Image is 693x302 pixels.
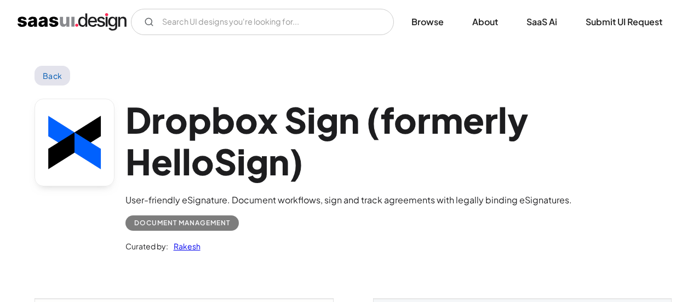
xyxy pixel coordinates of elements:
a: Submit UI Request [572,10,675,34]
div: Document Management [134,216,230,230]
form: Email Form [131,9,394,35]
a: Back [35,66,70,86]
a: About [459,10,511,34]
h1: Dropbox Sign (formerly HelloSign) [125,99,658,183]
input: Search UI designs you're looking for... [131,9,394,35]
a: Rakesh [168,240,201,253]
a: SaaS Ai [513,10,570,34]
div: Curated by: [125,240,168,253]
a: home [18,13,127,31]
a: Browse [398,10,457,34]
div: User-friendly eSignature. Document workflows, sign and track agreements with legally binding eSig... [125,193,658,207]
